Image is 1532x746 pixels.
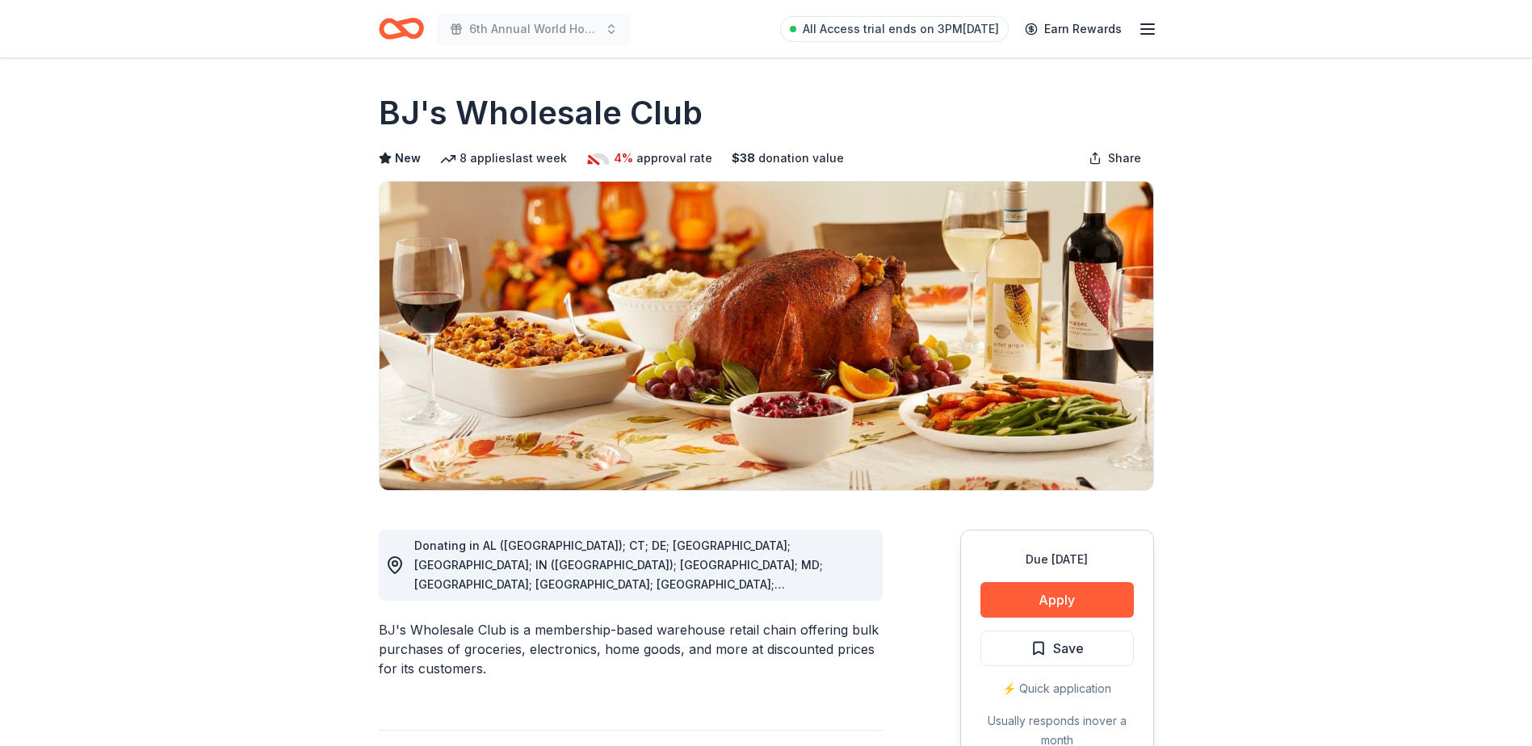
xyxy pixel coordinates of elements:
[395,149,421,168] span: New
[1053,638,1084,659] span: Save
[980,582,1134,618] button: Apply
[780,16,1009,42] a: All Access trial ends on 3PM[DATE]
[614,149,633,168] span: 4%
[440,149,567,168] div: 8 applies last week
[980,550,1134,569] div: Due [DATE]
[980,679,1134,698] div: ⚡️ Quick application
[758,149,844,168] span: donation value
[379,90,703,136] h1: BJ's Wholesale Club
[414,539,823,649] span: Donating in AL ([GEOGRAPHIC_DATA]); CT; DE; [GEOGRAPHIC_DATA]; [GEOGRAPHIC_DATA]; IN ([GEOGRAPHIC...
[980,631,1134,666] button: Save
[636,149,712,168] span: approval rate
[1108,149,1141,168] span: Share
[1076,142,1154,174] button: Share
[379,620,883,678] div: BJ's Wholesale Club is a membership-based warehouse retail chain offering bulk purchases of groce...
[1015,15,1131,44] a: Earn Rewards
[437,13,631,45] button: 6th Annual World Homeless Day
[379,10,424,48] a: Home
[732,149,755,168] span: $ 38
[380,182,1153,490] img: Image for BJ's Wholesale Club
[803,19,999,39] span: All Access trial ends on 3PM[DATE]
[469,19,598,39] span: 6th Annual World Homeless Day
